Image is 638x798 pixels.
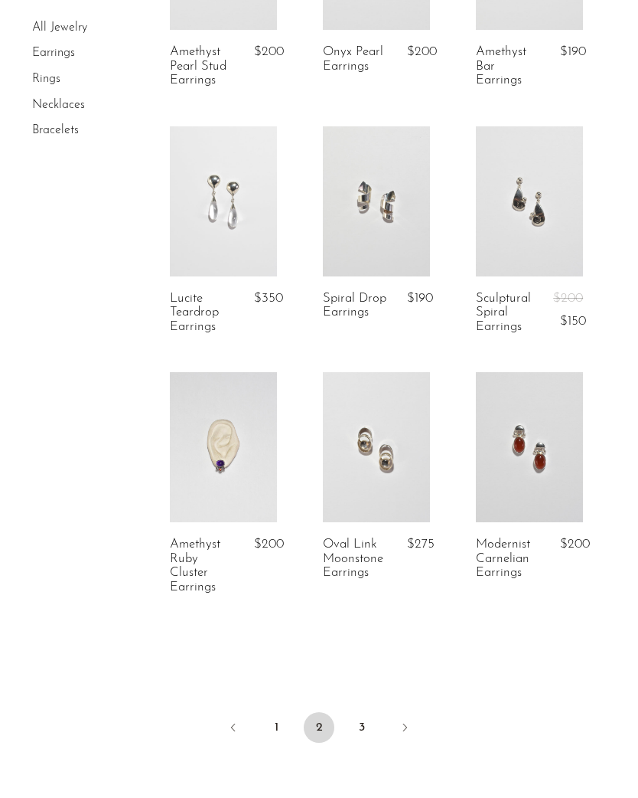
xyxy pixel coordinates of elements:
[218,712,249,746] a: Previous
[476,538,542,580] a: Modernist Carnelian Earrings
[323,292,389,320] a: Spiral Drop Earrings
[476,45,542,87] a: Amethyst Bar Earrings
[407,292,433,305] span: $190
[347,712,377,743] a: 3
[32,124,79,136] a: Bracelets
[254,45,284,58] span: $200
[560,315,586,328] span: $150
[170,292,236,334] a: Lucite Teardrop Earrings
[323,45,389,74] a: Onyx Pearl Earrings
[560,45,586,58] span: $190
[32,47,75,60] a: Earrings
[261,712,291,743] a: 1
[323,538,389,580] a: Oval Link Moonstone Earrings
[32,73,60,85] a: Rings
[553,292,583,305] span: $200
[389,712,420,746] a: Next
[304,712,334,743] span: 2
[407,45,437,58] span: $200
[32,99,85,111] a: Necklaces
[170,45,236,87] a: Amethyst Pearl Stud Earrings
[254,292,283,305] span: $350
[407,538,435,551] span: $275
[560,538,590,551] span: $200
[254,538,284,551] span: $200
[476,292,542,334] a: Sculptural Spiral Earrings
[170,538,236,594] a: Amethyst Ruby Cluster Earrings
[32,21,87,34] a: All Jewelry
